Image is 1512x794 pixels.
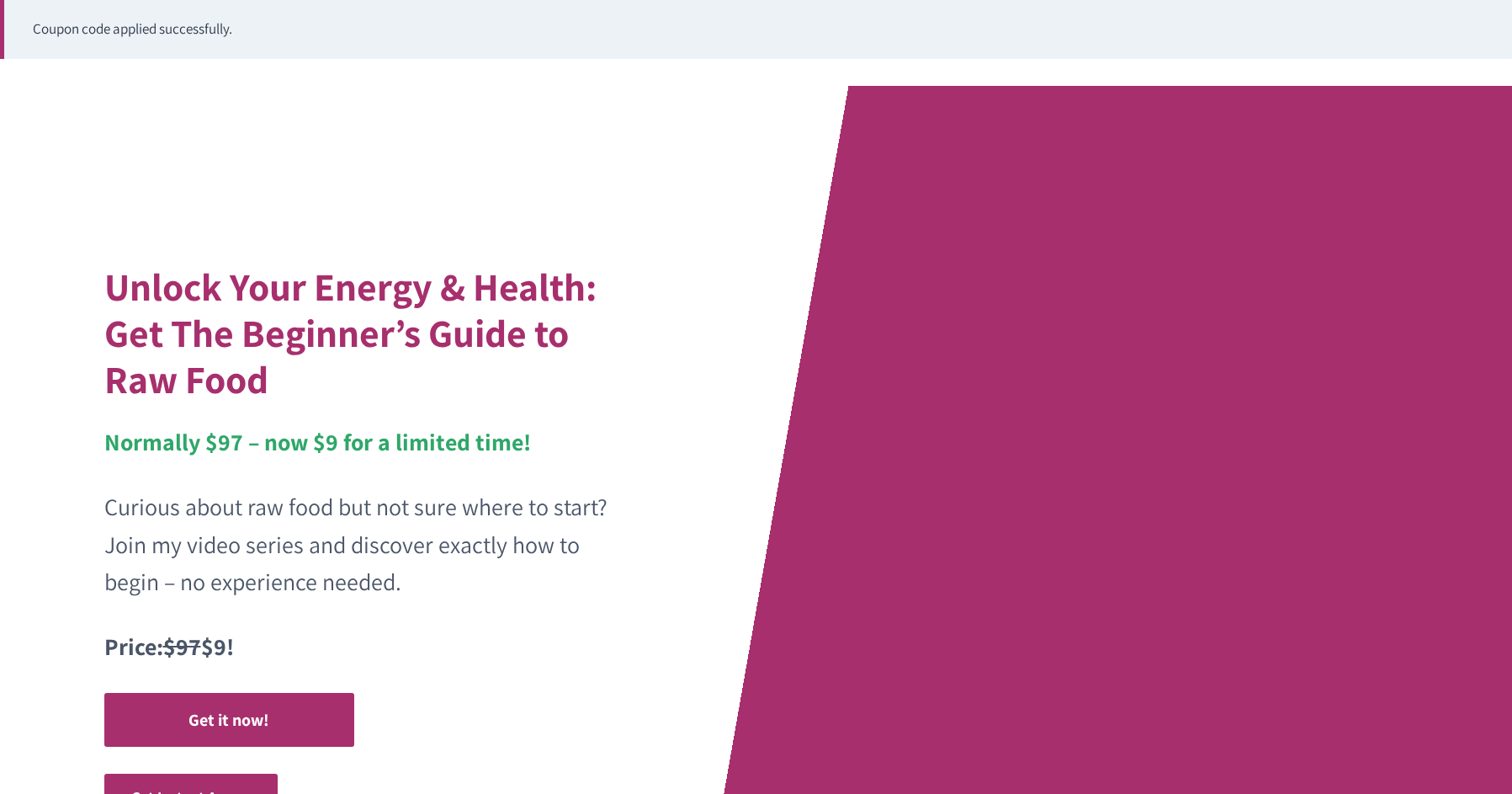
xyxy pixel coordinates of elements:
strong: Price: $9! [104,631,234,662]
h1: Unlock Your Energy & Health: Get The Beginner’s Guide to Raw Food [104,264,613,402]
s: $97 [163,631,201,662]
a: Get it now! [104,693,355,747]
p: Curious about raw food but not sure where to start? Join my video series and discover exactly how... [104,488,613,601]
strong: Normally $97 – now $9 for a limited time! [104,426,531,457]
strong: Get it now! [188,709,269,731]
